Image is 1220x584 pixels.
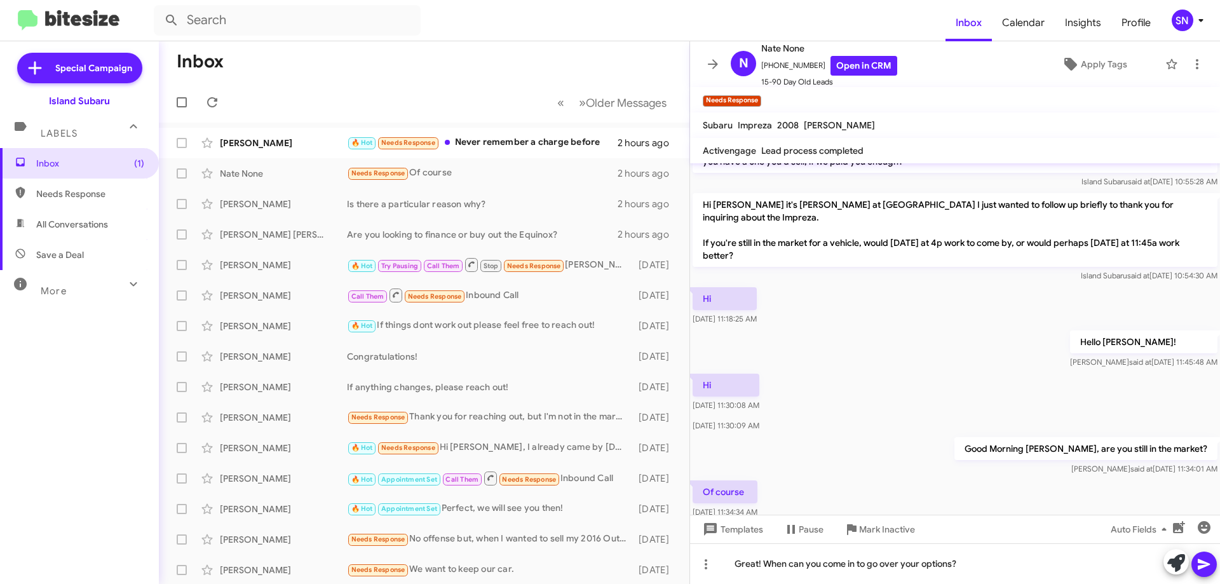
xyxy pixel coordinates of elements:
[220,167,347,180] div: Nate None
[586,96,667,110] span: Older Messages
[220,320,347,332] div: [PERSON_NAME]
[761,76,897,88] span: 15-90 Day Old Leads
[693,374,759,397] p: Hi
[351,505,373,513] span: 🔥 Hot
[799,518,823,541] span: Pause
[632,289,679,302] div: [DATE]
[36,218,108,231] span: All Conversations
[347,198,618,210] div: Is there a particular reason why?
[220,442,347,454] div: [PERSON_NAME]
[773,518,834,541] button: Pause
[408,292,462,301] span: Needs Response
[632,411,679,424] div: [DATE]
[804,119,875,131] span: [PERSON_NAME]
[1071,464,1217,473] span: [PERSON_NAME] [DATE] 11:34:01 AM
[777,119,799,131] span: 2008
[220,564,347,576] div: [PERSON_NAME]
[17,53,142,83] a: Special Campaign
[220,350,347,363] div: [PERSON_NAME]
[1081,271,1217,280] span: Island Subaru [DATE] 10:54:30 AM
[351,322,373,330] span: 🔥 Hot
[703,119,733,131] span: Subaru
[738,119,772,131] span: Impreza
[1111,4,1161,41] a: Profile
[445,475,478,484] span: Call Them
[351,444,373,452] span: 🔥 Hot
[1070,357,1217,367] span: [PERSON_NAME] [DATE] 11:45:48 AM
[557,95,564,111] span: «
[693,400,759,410] span: [DATE] 11:30:08 AM
[347,381,632,393] div: If anything changes, please reach out!
[220,381,347,393] div: [PERSON_NAME]
[690,543,1220,584] div: Great! When can you come in to go over your options?
[830,56,897,76] a: Open in CRM
[693,287,757,310] p: Hi
[1161,10,1206,31] button: SN
[1128,177,1150,186] span: said at
[347,287,632,303] div: Inbound Call
[351,413,405,421] span: Needs Response
[351,169,405,177] span: Needs Response
[220,289,347,302] div: [PERSON_NAME]
[1130,464,1153,473] span: said at
[55,62,132,74] span: Special Campaign
[550,90,572,116] button: Previous
[1029,53,1159,76] button: Apply Tags
[36,187,144,200] span: Needs Response
[579,95,586,111] span: »
[761,145,864,156] span: Lead process completed
[220,411,347,424] div: [PERSON_NAME]
[618,167,679,180] div: 2 hours ago
[220,137,347,149] div: [PERSON_NAME]
[1081,53,1127,76] span: Apply Tags
[36,248,84,261] span: Save a Deal
[351,262,373,270] span: 🔥 Hot
[1127,271,1149,280] span: said at
[632,503,679,515] div: [DATE]
[632,320,679,332] div: [DATE]
[427,262,460,270] span: Call Them
[154,5,421,36] input: Search
[693,193,1217,267] p: Hi [PERSON_NAME] it's [PERSON_NAME] at [GEOGRAPHIC_DATA] I just wanted to follow up briefly to th...
[347,257,632,273] div: [PERSON_NAME] Please provide the best counter offer for the cross track and forester. I would app...
[693,421,759,430] span: [DATE] 11:30:09 AM
[632,381,679,393] div: [DATE]
[954,437,1217,460] p: Good Morning [PERSON_NAME], are you still in the market?
[1081,177,1217,186] span: Island Subaru [DATE] 10:55:28 AM
[618,198,679,210] div: 2 hours ago
[220,472,347,485] div: [PERSON_NAME]
[550,90,674,116] nav: Page navigation example
[347,562,632,577] div: We want to keep our car.
[693,480,757,503] p: Of course
[49,95,110,107] div: Island Subaru
[220,228,347,241] div: [PERSON_NAME] [PERSON_NAME]
[177,51,224,72] h1: Inbox
[347,350,632,363] div: Congratulations!
[1111,518,1172,541] span: Auto Fields
[632,259,679,271] div: [DATE]
[351,292,384,301] span: Call Them
[992,4,1055,41] a: Calendar
[1172,10,1193,31] div: SN
[351,535,405,543] span: Needs Response
[347,166,618,180] div: Of course
[220,533,347,546] div: [PERSON_NAME]
[347,228,618,241] div: Are you looking to finance or buy out the Equinox?
[220,503,347,515] div: [PERSON_NAME]
[1055,4,1111,41] a: Insights
[693,314,757,323] span: [DATE] 11:18:25 AM
[1070,330,1217,353] p: Hello [PERSON_NAME]!
[632,350,679,363] div: [DATE]
[347,318,632,333] div: If things dont work out please feel free to reach out!
[1101,518,1182,541] button: Auto Fields
[347,532,632,547] div: No offense but, when I wanted to sell my 2016 Outback with only 7000 miles on it, you guys offere...
[484,262,499,270] span: Stop
[220,198,347,210] div: [PERSON_NAME]
[220,259,347,271] div: [PERSON_NAME]
[41,285,67,297] span: More
[632,472,679,485] div: [DATE]
[41,128,78,139] span: Labels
